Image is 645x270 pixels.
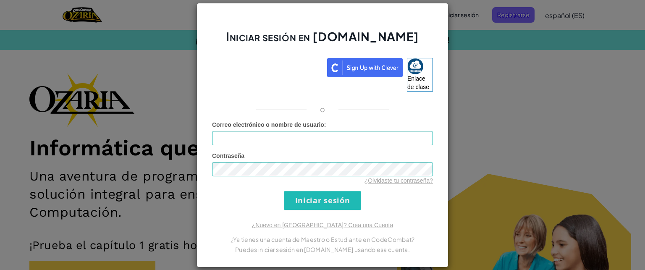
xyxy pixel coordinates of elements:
input: Iniciar sesión [284,191,361,210]
font: Enlace de clase [407,75,429,90]
a: ¿Nuevo en [GEOGRAPHIC_DATA]? Crea una Cuenta [252,222,393,228]
font: Iniciar sesión en [DOMAIN_NAME] [226,29,419,44]
img: clever_sso_button@2x.png [327,58,403,77]
font: Correo electrónico o nombre de usuario [212,121,324,128]
font: ¿Ya tienes una cuenta de Maestro o Estudiante en CodeCombat? [231,236,415,243]
font: Contraseña [212,152,244,159]
a: ¿Olvidaste tu contraseña? [364,177,433,184]
font: : [324,121,326,128]
img: classlink-logo-small.png [407,58,423,74]
font: Puedes iniciar sesión en [DOMAIN_NAME] usando esa cuenta. [235,246,410,253]
font: o [320,104,325,114]
iframe: Botón Iniciar sesión con Google [208,57,327,76]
